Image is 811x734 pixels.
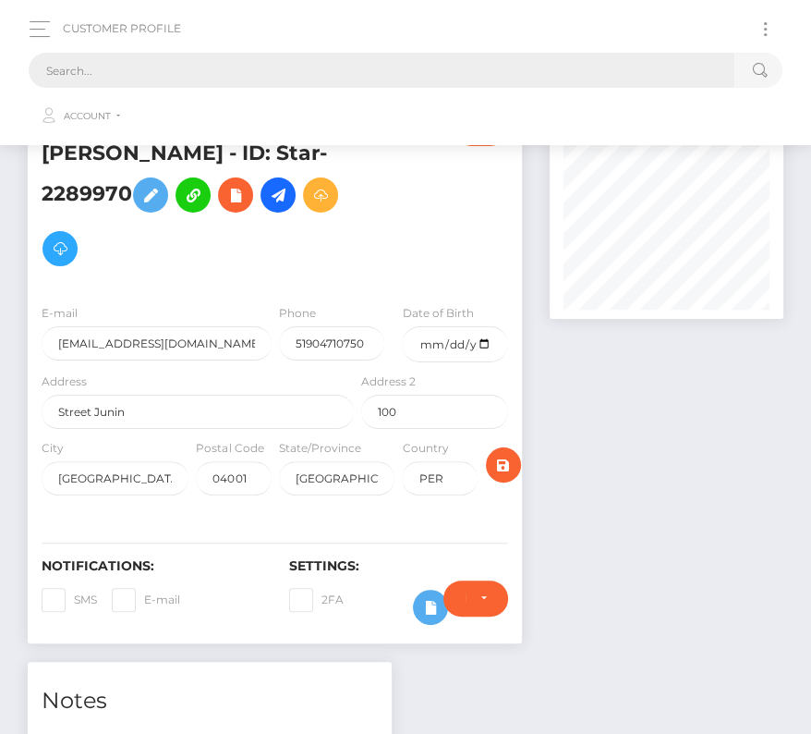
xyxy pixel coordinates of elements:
[42,440,64,457] label: City
[63,9,181,48] a: Customer Profile
[402,440,448,457] label: Country
[748,17,782,42] button: Toggle navigation
[279,305,316,322] label: Phone
[465,591,466,606] div: Do not require
[42,373,87,390] label: Address
[42,558,261,574] h6: Notifications:
[29,53,734,88] input: Search...
[42,305,78,322] label: E-mail
[443,581,508,616] button: Do not require
[279,440,361,457] label: State/Province
[64,108,111,125] span: Account
[42,111,344,275] h5: [PERSON_NAME] [PERSON_NAME] - ID: Star-2289970
[289,558,509,574] h6: Settings:
[361,373,416,390] label: Address 2
[42,588,97,612] label: SMS
[196,440,263,457] label: Postal Code
[289,588,344,612] label: 2FA
[402,305,473,322] label: Date of Birth
[260,177,296,213] a: Initiate Payout
[42,685,378,717] h4: Notes
[112,588,180,612] label: E-mail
